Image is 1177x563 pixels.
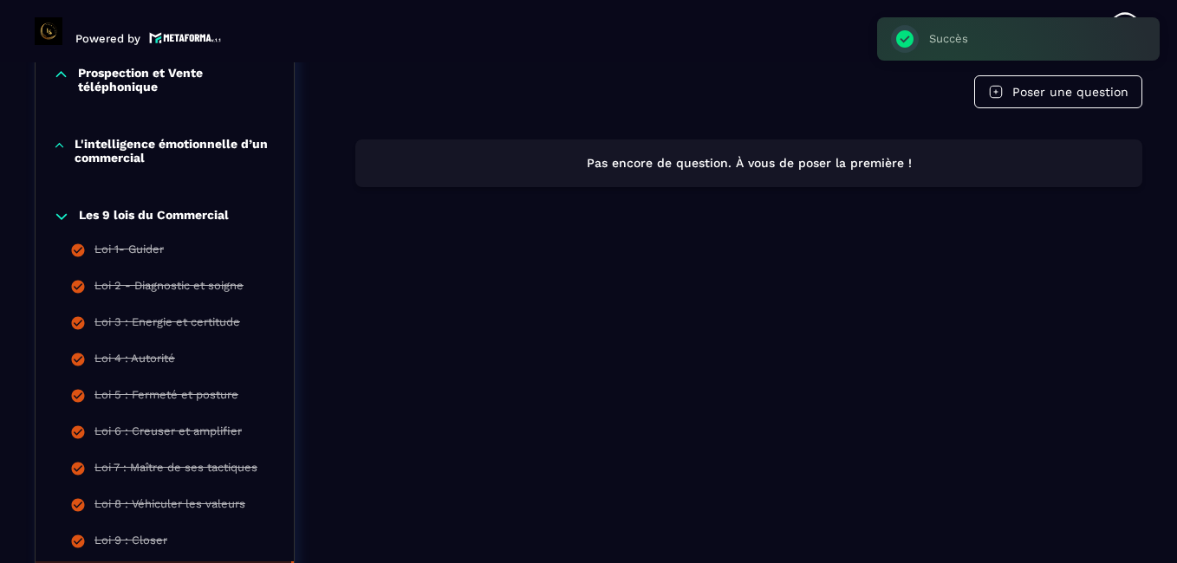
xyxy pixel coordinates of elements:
[78,66,276,94] p: Prospection et Vente téléphonique
[94,315,240,334] div: Loi 3 : Energie et certitude
[371,155,1127,171] p: Pas encore de question. À vous de poser la première !
[94,279,244,298] div: Loi 2 - Diagnostic et soigne
[94,534,167,553] div: Loi 9 : Closer
[149,30,222,45] img: logo
[94,424,242,443] div: Loi 6 : Creuser et amplifier
[94,461,257,480] div: Loi 7 : Maître de ses tactiques
[79,208,229,225] p: Les 9 lois du Commercial
[94,243,164,262] div: Loi 1- Guider
[75,32,140,45] p: Powered by
[35,17,62,45] img: logo-branding
[94,497,245,516] div: Loi 8 : Véhiculer les valeurs
[974,75,1142,108] button: Poser une question
[94,388,238,407] div: Loi 5 : Fermeté et posture
[94,352,175,371] div: Loi 4 : Autorité
[75,137,276,165] p: L'intelligence émotionnelle d’un commercial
